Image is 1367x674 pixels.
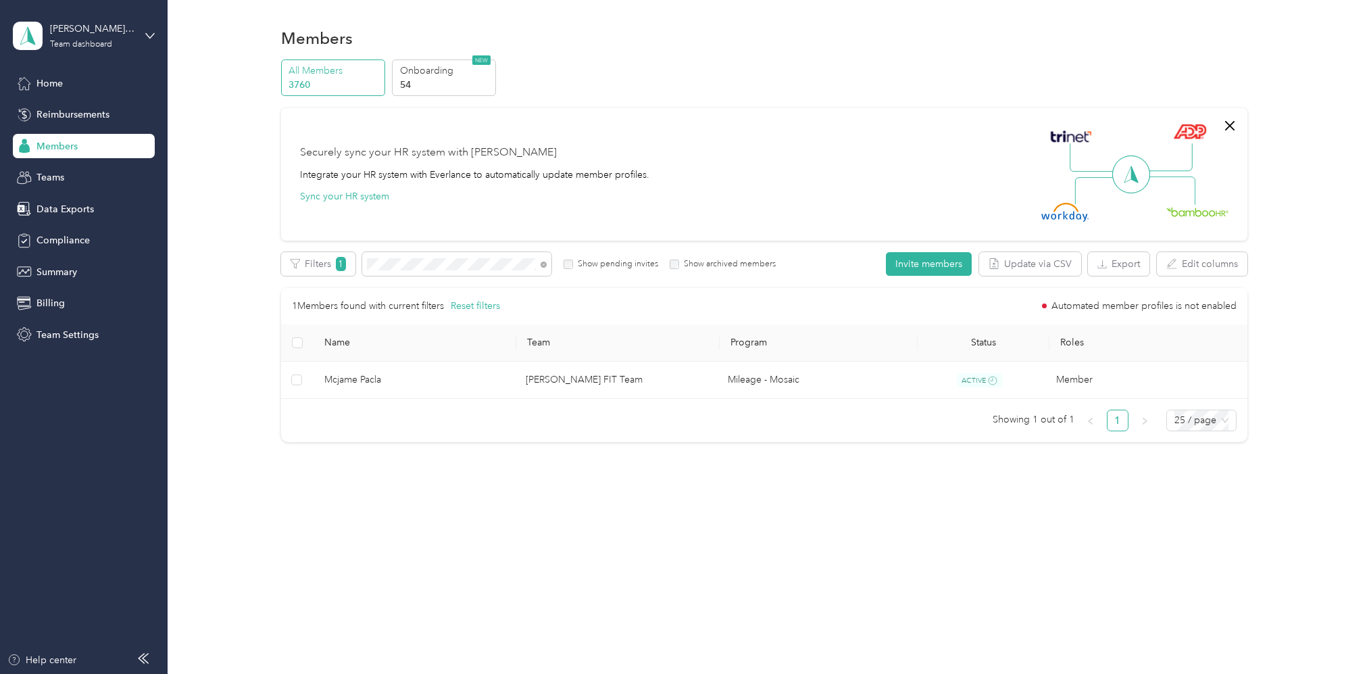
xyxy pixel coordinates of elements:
img: BambooHR [1166,207,1228,216]
button: Edit columns [1157,252,1247,276]
h1: Members [281,31,353,45]
span: Members [36,139,78,153]
span: 25 / page [1174,410,1228,431]
th: Status [918,324,1049,362]
span: right [1141,417,1149,425]
th: Team [516,324,720,362]
p: All Members [289,64,380,78]
p: 3760 [289,78,380,92]
td: Marcella Savoie FIT Team [515,362,717,400]
p: Onboarding [400,64,492,78]
a: 1 [1108,410,1128,431]
button: Update via CSV [979,252,1081,276]
button: Reset filters [451,299,500,314]
div: Page Size [1166,410,1237,431]
img: Line Left Down [1074,176,1122,204]
img: Line Right Down [1148,176,1195,206]
button: Help center [7,653,76,667]
span: Summary [36,265,77,279]
img: Line Left Up [1070,143,1117,172]
th: Name [314,324,517,362]
button: Invite members [886,252,972,276]
li: Previous Page [1080,410,1101,431]
span: Name [324,337,506,348]
li: Next Page [1134,410,1155,431]
div: Integrate your HR system with Everlance to automatically update member profiles. [300,168,649,182]
button: right [1134,410,1155,431]
span: Mcjame Pacla [324,372,505,387]
div: [PERSON_NAME] [GEOGRAPHIC_DATA] [50,22,134,36]
span: ACTIVE [957,373,1003,387]
span: Compliance [36,233,90,247]
li: 1 [1107,410,1128,431]
span: Billing [36,296,65,310]
img: ADP [1173,124,1206,139]
th: Program [720,324,918,362]
button: Filters1 [281,252,355,276]
span: Reimbursements [36,107,109,122]
span: left [1087,417,1095,425]
span: Showing 1 out of 1 [993,410,1074,430]
label: Show pending invites [573,258,658,270]
p: 54 [400,78,492,92]
td: Mileage - Mosaic [717,362,914,400]
td: Mcjame Pacla [314,362,516,400]
span: Automated member profiles is not enabled [1051,302,1237,311]
iframe: Everlance-gr Chat Button Frame [1291,598,1367,674]
label: Show archived members [679,258,776,270]
button: left [1080,410,1101,431]
span: Home [36,76,63,91]
img: Line Right Up [1145,143,1193,172]
button: Sync your HR system [300,189,389,203]
div: Team dashboard [50,41,112,49]
img: Workday [1041,203,1089,222]
div: Securely sync your HR system with [PERSON_NAME] [300,145,557,161]
span: NEW [472,55,491,65]
p: 1 Members found with current filters [292,299,444,314]
button: Export [1088,252,1149,276]
span: Team Settings [36,328,99,342]
span: 1 [336,257,346,271]
img: Trinet [1047,127,1095,146]
span: Data Exports [36,202,94,216]
span: Teams [36,170,64,185]
th: Roles [1049,324,1253,362]
td: Member [1045,362,1247,400]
